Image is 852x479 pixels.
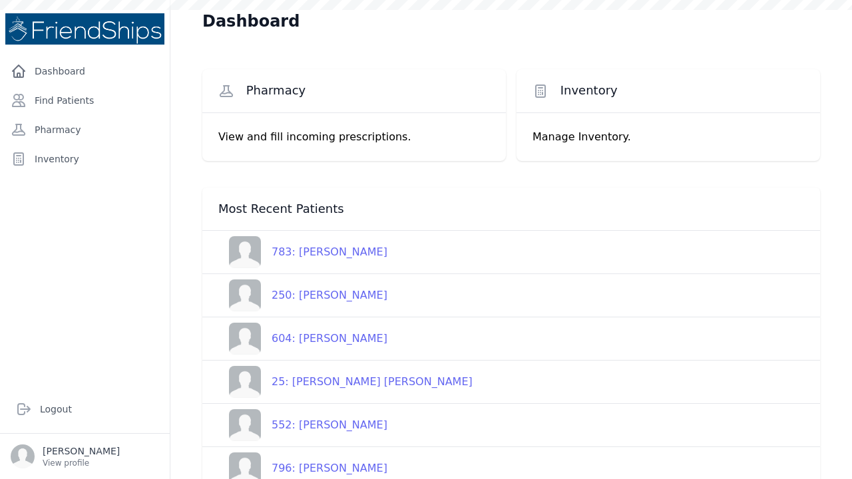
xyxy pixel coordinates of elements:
div: 604: [PERSON_NAME] [261,331,387,347]
a: [PERSON_NAME] View profile [11,444,159,468]
img: person-242608b1a05df3501eefc295dc1bc67a.jpg [229,279,261,311]
p: View and fill incoming prescriptions. [218,129,490,145]
a: Pharmacy View and fill incoming prescriptions. [202,69,506,161]
a: 783: [PERSON_NAME] [218,236,387,268]
a: Pharmacy [5,116,164,143]
p: View profile [43,458,120,468]
a: Inventory Manage Inventory. [517,69,820,161]
div: 796: [PERSON_NAME] [261,460,387,476]
a: 250: [PERSON_NAME] [218,279,387,311]
img: Medical Missions EMR [5,13,164,45]
div: 783: [PERSON_NAME] [261,244,387,260]
a: Logout [11,396,159,422]
p: Manage Inventory. [532,129,804,145]
a: 604: [PERSON_NAME] [218,323,387,355]
img: person-242608b1a05df3501eefc295dc1bc67a.jpg [229,236,261,268]
span: Pharmacy [246,82,306,98]
span: Inventory [560,82,618,98]
span: Most Recent Patients [218,201,344,217]
a: Find Patients [5,87,164,114]
a: 25: [PERSON_NAME] [PERSON_NAME] [218,366,473,398]
a: 552: [PERSON_NAME] [218,409,387,441]
a: Inventory [5,146,164,172]
div: 250: [PERSON_NAME] [261,287,387,303]
a: Dashboard [5,58,164,84]
div: 25: [PERSON_NAME] [PERSON_NAME] [261,374,473,390]
p: [PERSON_NAME] [43,444,120,458]
h1: Dashboard [202,11,300,32]
img: person-242608b1a05df3501eefc295dc1bc67a.jpg [229,323,261,355]
img: person-242608b1a05df3501eefc295dc1bc67a.jpg [229,366,261,398]
img: person-242608b1a05df3501eefc295dc1bc67a.jpg [229,409,261,441]
div: 552: [PERSON_NAME] [261,417,387,433]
